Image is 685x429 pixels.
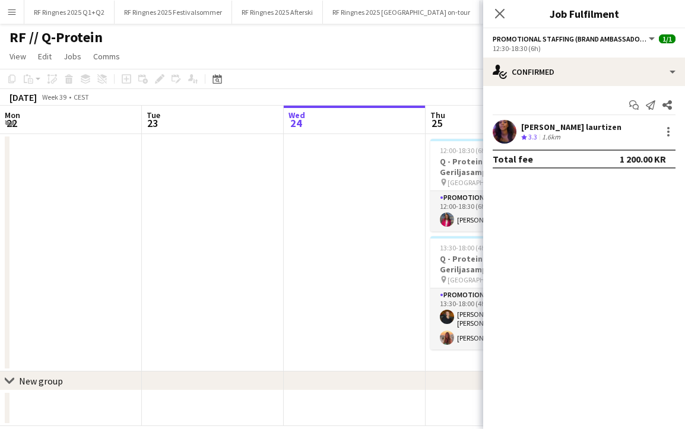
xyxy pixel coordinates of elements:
span: 3.3 [528,132,537,141]
span: Comms [93,51,120,62]
h3: Q - Protein // Geriljasampling [GEOGRAPHIC_DATA] [430,156,563,177]
button: Nestle 2025 [480,1,534,24]
app-card-role: Promotional Staffing (Brand Ambassadors)1/112:00-18:30 (6h30m)[PERSON_NAME] Lia [430,191,563,231]
span: Week 39 [39,93,69,101]
span: Tue [147,110,160,120]
span: 13:30-18:00 (4h30m) [440,243,502,252]
span: View [9,51,26,62]
h3: Job Fulfilment [483,6,685,21]
h1: RF // Q-Protein [9,28,103,46]
div: [PERSON_NAME] laurtizen [521,122,621,132]
app-job-card: 13:30-18:00 (4h30m)2/2Q - Protein // Geriljasampling [GEOGRAPHIC_DATA] [GEOGRAPHIC_DATA]1 RolePro... [430,236,563,349]
h3: Q - Protein // Geriljasampling [GEOGRAPHIC_DATA] [430,253,563,275]
span: 22 [3,116,20,130]
span: Mon [5,110,20,120]
span: 25 [429,116,445,130]
button: Promotional Staffing (Brand Ambassadors) [493,34,657,43]
span: [GEOGRAPHIC_DATA] [448,178,513,187]
app-job-card: 12:00-18:30 (6h30m)1/1Q - Protein // Geriljasampling [GEOGRAPHIC_DATA] [GEOGRAPHIC_DATA]1 RolePro... [430,139,563,231]
app-card-role: Promotional Staffing (Brand Ambassadors)2/213:30-18:00 (4h30m)[PERSON_NAME] [PERSON_NAME][PERSON_... [430,288,563,349]
button: RF Ringnes 2025 Festivalsommer [115,1,232,24]
span: 23 [145,116,160,130]
span: [GEOGRAPHIC_DATA] [448,275,513,284]
span: 12:00-18:30 (6h30m) [440,146,502,155]
div: CEST [74,93,89,101]
div: New group [19,375,63,387]
a: Jobs [59,49,86,64]
div: Confirmed [483,58,685,86]
span: Edit [38,51,52,62]
span: Jobs [64,51,81,62]
span: Wed [288,110,305,120]
button: RF Ringnes 2025 [GEOGRAPHIC_DATA] on-tour [323,1,480,24]
a: Edit [33,49,56,64]
div: [DATE] [9,91,37,103]
span: 24 [287,116,305,130]
div: 1 200.00 KR [620,153,666,165]
div: 12:30-18:30 (6h) [493,44,676,53]
span: Promotional Staffing (Brand Ambassadors) [493,34,647,43]
span: 1/1 [659,34,676,43]
button: RF Ringnes 2025 Q1+Q2 [24,1,115,24]
div: 1.6km [540,132,563,142]
span: Thu [430,110,445,120]
a: View [5,49,31,64]
a: Comms [88,49,125,64]
button: RF Ringnes 2025 Afterski [232,1,323,24]
div: Total fee [493,153,533,165]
